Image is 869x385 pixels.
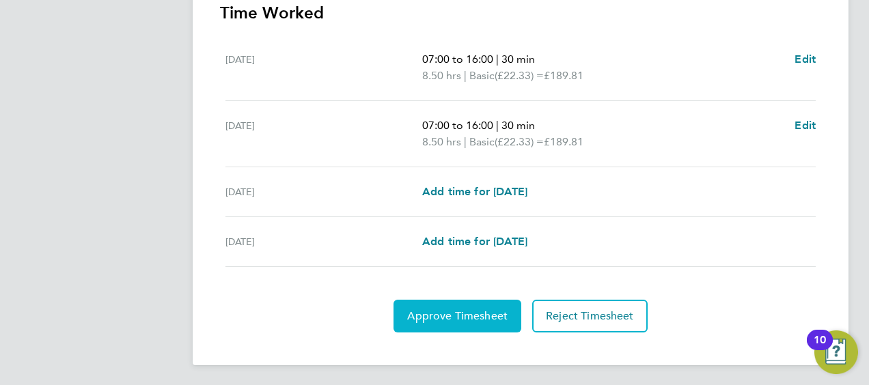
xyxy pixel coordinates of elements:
[795,53,816,66] span: Edit
[496,53,499,66] span: |
[469,68,495,84] span: Basic
[225,117,422,150] div: [DATE]
[501,53,535,66] span: 30 min
[814,340,826,358] div: 10
[422,233,527,250] a: Add time for [DATE]
[546,309,634,323] span: Reject Timesheet
[544,69,583,82] span: £189.81
[422,235,527,248] span: Add time for [DATE]
[422,184,527,200] a: Add time for [DATE]
[422,185,527,198] span: Add time for [DATE]
[422,53,493,66] span: 07:00 to 16:00
[225,184,422,200] div: [DATE]
[501,119,535,132] span: 30 min
[225,51,422,84] div: [DATE]
[394,300,521,332] button: Approve Timesheet
[544,135,583,148] span: £189.81
[225,233,422,250] div: [DATE]
[464,69,467,82] span: |
[795,119,816,132] span: Edit
[464,135,467,148] span: |
[495,69,544,82] span: (£22.33) =
[422,69,461,82] span: 8.50 hrs
[422,135,461,148] span: 8.50 hrs
[795,51,816,68] a: Edit
[469,134,495,150] span: Basic
[495,135,544,148] span: (£22.33) =
[814,330,858,374] button: Open Resource Center, 10 new notifications
[422,119,493,132] span: 07:00 to 16:00
[795,117,816,134] a: Edit
[532,300,648,332] button: Reject Timesheet
[496,119,499,132] span: |
[220,2,821,24] h3: Time Worked
[407,309,508,323] span: Approve Timesheet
